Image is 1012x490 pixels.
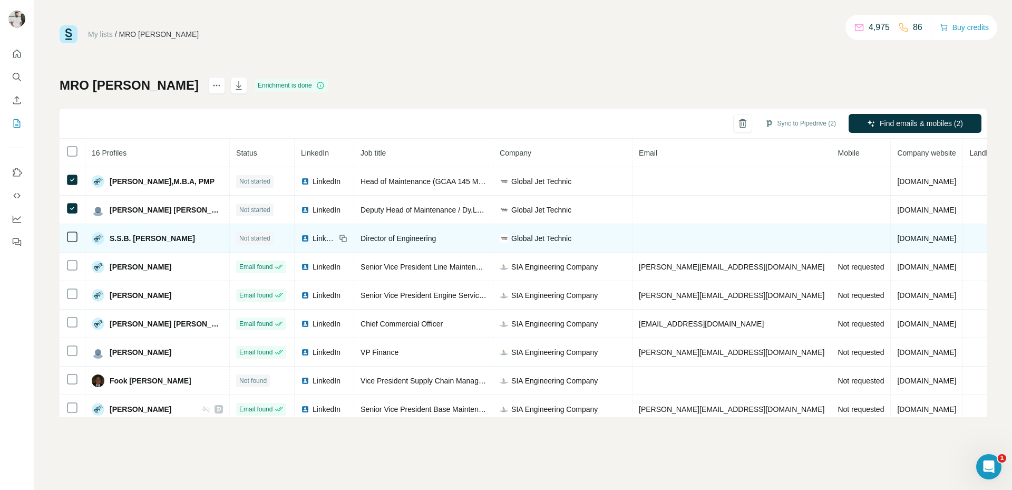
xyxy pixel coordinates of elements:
[92,204,104,216] img: Avatar
[511,176,571,187] span: Global Jet Technic
[239,376,267,386] span: Not found
[239,205,270,215] span: Not started
[8,233,25,252] button: Feedback
[236,149,257,157] span: Status
[8,163,25,182] button: Use Surfe on LinkedIn
[913,21,922,34] p: 86
[500,206,508,214] img: company-logo
[110,262,171,272] span: [PERSON_NAME]
[301,320,309,328] img: LinkedIn logo
[500,320,508,328] img: company-logo
[313,319,340,329] span: LinkedIn
[639,348,824,357] span: [PERSON_NAME][EMAIL_ADDRESS][DOMAIN_NAME]
[940,20,989,35] button: Buy credits
[313,233,336,244] span: LinkedIn
[8,91,25,110] button: Enrich CSV
[119,29,199,40] div: MRO [PERSON_NAME]
[313,205,340,215] span: LinkedIn
[313,376,340,386] span: LinkedIn
[511,319,598,329] span: SIA Engineering Company
[8,44,25,63] button: Quick start
[500,149,531,157] span: Company
[8,209,25,228] button: Dashboard
[60,77,199,94] h1: MRO [PERSON_NAME]
[115,29,117,40] li: /
[880,118,963,129] span: Find emails & mobiles (2)
[897,263,956,271] span: [DOMAIN_NAME]
[838,149,859,157] span: Mobile
[92,175,104,188] img: Avatar
[361,291,514,300] span: Senior Vice President Engine Services Division
[239,177,270,186] span: Not started
[239,234,270,243] span: Not started
[511,347,598,358] span: SIA Engineering Company
[92,149,126,157] span: 16 Profiles
[92,318,104,330] img: Avatar
[301,206,309,214] img: LinkedIn logo
[110,176,215,187] span: [PERSON_NAME],M.B.A, PMP
[639,405,824,414] span: [PERSON_NAME][EMAIL_ADDRESS][DOMAIN_NAME]
[208,77,225,94] button: actions
[239,405,273,414] span: Email found
[110,319,223,329] span: [PERSON_NAME] [PERSON_NAME]
[8,11,25,27] img: Avatar
[511,262,598,272] span: SIA Engineering Company
[500,177,508,186] img: company-logo
[757,116,843,131] button: Sync to Pipedrive (2)
[976,454,1001,479] iframe: Intercom live chat
[838,263,884,271] span: Not requested
[8,186,25,205] button: Use Surfe API
[8,114,25,133] button: My lists
[897,348,956,357] span: [DOMAIN_NAME]
[92,403,104,416] img: Avatar
[361,377,499,385] span: Vice President Supply Chain Management
[998,454,1006,463] span: 1
[239,319,273,329] span: Email found
[639,291,824,300] span: [PERSON_NAME][EMAIL_ADDRESS][DOMAIN_NAME]
[110,376,191,386] span: Fook [PERSON_NAME]
[838,405,884,414] span: Not requested
[361,149,386,157] span: Job title
[8,68,25,87] button: Search
[301,149,329,157] span: LinkedIn
[60,25,77,43] img: Surfe Logo
[313,290,340,301] span: LinkedIn
[361,405,494,414] span: Senior Vice President Base Maintenance
[239,348,273,357] span: Email found
[361,234,436,243] span: Director of Engineering
[849,114,981,133] button: Find emails & mobiles (2)
[110,404,171,415] span: [PERSON_NAME]
[639,263,824,271] span: [PERSON_NAME][EMAIL_ADDRESS][DOMAIN_NAME]
[301,263,309,271] img: LinkedIn logo
[301,377,309,385] img: LinkedIn logo
[361,348,398,357] span: VP Finance
[92,232,104,245] img: Avatar
[897,320,956,328] span: [DOMAIN_NAME]
[313,262,340,272] span: LinkedIn
[639,320,764,328] span: [EMAIL_ADDRESS][DOMAIN_NAME]
[110,347,171,358] span: [PERSON_NAME]
[500,291,508,300] img: company-logo
[897,291,956,300] span: [DOMAIN_NAME]
[897,234,956,243] span: [DOMAIN_NAME]
[239,262,273,272] span: Email found
[361,206,489,214] span: Deputy Head of Maintenance / Dy.LMM
[301,348,309,357] img: LinkedIn logo
[897,405,956,414] span: [DOMAIN_NAME]
[92,261,104,273] img: Avatar
[500,377,508,385] img: company-logo
[301,405,309,414] img: LinkedIn logo
[897,177,956,186] span: [DOMAIN_NAME]
[511,290,598,301] span: SIA Engineering Company
[110,233,195,244] span: S.S.B. [PERSON_NAME]
[361,320,443,328] span: Chief Commercial Officer
[313,404,340,415] span: LinkedIn
[511,404,598,415] span: SIA Engineering Company
[301,177,309,186] img: LinkedIn logo
[301,234,309,243] img: LinkedIn logo
[500,405,508,414] img: company-logo
[838,320,884,328] span: Not requested
[313,347,340,358] span: LinkedIn
[869,21,890,34] p: 4,975
[838,377,884,385] span: Not requested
